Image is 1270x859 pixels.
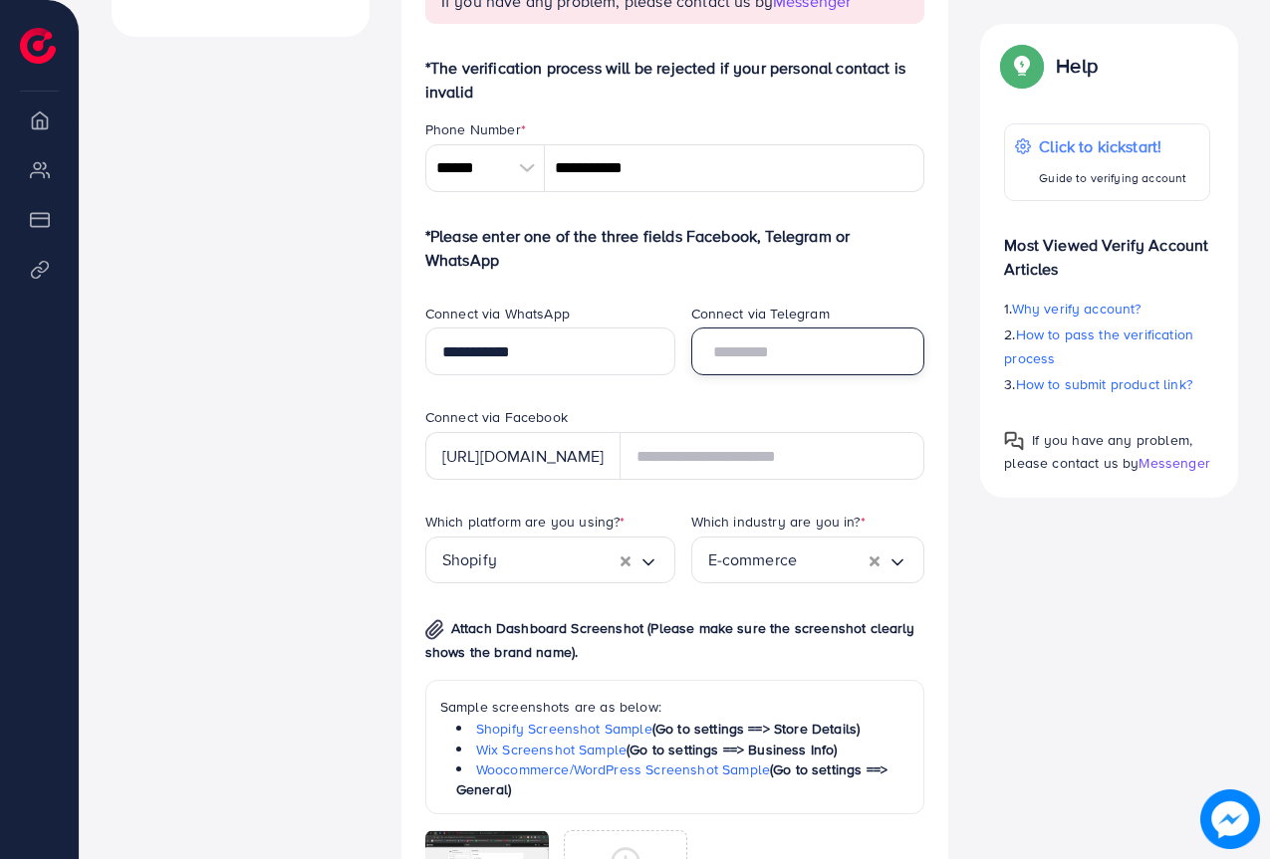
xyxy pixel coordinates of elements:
a: Woocommerce/WordPress Screenshot Sample [476,759,770,779]
a: Shopify Screenshot Sample [476,719,652,739]
span: How to submit product link? [1016,374,1192,394]
span: Messenger [1139,453,1209,473]
p: 3. [1004,372,1210,396]
button: Clear Selected [870,548,880,571]
div: [URL][DOMAIN_NAME] [425,432,621,480]
label: Which platform are you using? [425,512,626,532]
span: Shopify [442,544,497,575]
p: *Please enter one of the three fields Facebook, Telegram or WhatsApp [425,224,925,272]
img: img [425,619,444,640]
span: Why verify account? [1012,299,1142,319]
img: Popup guide [1004,431,1024,451]
span: (Go to settings ==> Business Info) [627,740,837,759]
span: E-commerce [708,544,798,575]
p: 2. [1004,322,1210,370]
input: Search for option [797,544,870,575]
img: image [1200,789,1260,849]
p: 1. [1004,297,1210,321]
p: Most Viewed Verify Account Articles [1004,217,1210,281]
label: Connect via Telegram [691,304,830,323]
span: How to pass the verification process [1004,324,1193,368]
p: Guide to verifying account [1039,166,1186,190]
label: Phone Number [425,119,526,139]
img: Popup guide [1004,48,1040,84]
p: *The verification process will be rejected if your personal contact is invalid [425,56,925,104]
input: Search for option [497,544,621,575]
label: Connect via WhatsApp [425,304,570,323]
span: (Go to settings ==> Store Details) [652,719,860,739]
p: Sample screenshots are as below: [440,695,910,719]
button: Clear Selected [621,548,631,571]
p: Click to kickstart! [1039,134,1186,158]
span: (Go to settings ==> General) [456,759,888,799]
div: Search for option [425,537,675,583]
img: logo [20,28,56,64]
p: Help [1056,54,1098,78]
label: Connect via Facebook [425,407,568,427]
div: Search for option [691,537,925,583]
a: Wix Screenshot Sample [476,740,627,759]
span: If you have any problem, please contact us by [1004,430,1192,473]
label: Which industry are you in? [691,512,866,532]
span: Attach Dashboard Screenshot (Please make sure the screenshot clearly shows the brand name). [425,618,915,662]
